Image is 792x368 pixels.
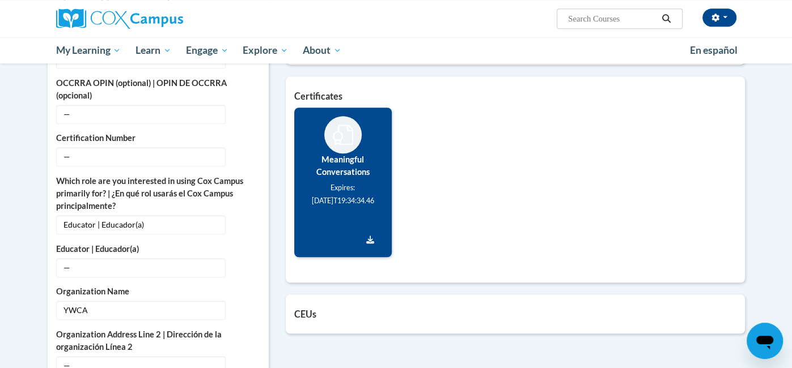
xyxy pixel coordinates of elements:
span: YWCA [56,301,226,320]
h5: Certificates [294,91,736,101]
a: Learn [128,37,179,63]
span: Engage [186,44,228,57]
img: Cox Campus [56,8,183,29]
a: Engage [179,37,236,63]
label: Meaningful Conversations [303,153,384,178]
span: — [56,258,226,277]
span: Learn [135,44,171,57]
button: Account Settings [702,8,736,27]
span: Explore [243,44,288,57]
label: Organization Name [56,285,260,298]
label: Educator | Educador(a) [56,243,260,255]
input: Search Courses [567,12,658,25]
span: My Learning [56,44,121,57]
small: Expires: [DATE]T19:34:34.46 [312,183,374,205]
span: — [56,147,226,166]
label: Certification Number [56,132,260,144]
a: About [295,37,349,63]
div: Main menu [39,37,753,63]
a: En español [683,38,745,62]
span: Educator | Educador(a) [56,215,226,234]
a: Explore [235,37,295,63]
span: En español [690,44,738,56]
span: About [303,44,341,57]
span: — [56,105,226,124]
h5: CEUs [294,309,736,319]
button: Search [658,12,675,25]
iframe: Button to launch messaging window, conversation in progress [747,323,783,359]
label: Organization Address Line 2 | Dirección de la organización Línea 2 [56,328,260,353]
a: Download Certificate [357,230,383,249]
label: OCCRRA OPIN (optional) | OPIN DE OCCRRA (opcional) [56,77,260,102]
img: Meaningful Conversations [333,125,353,145]
a: My Learning [49,37,129,63]
label: Which role are you interested in using Cox Campus primarily for? | ¿En qué rol usarás el Cox Camp... [56,175,260,212]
